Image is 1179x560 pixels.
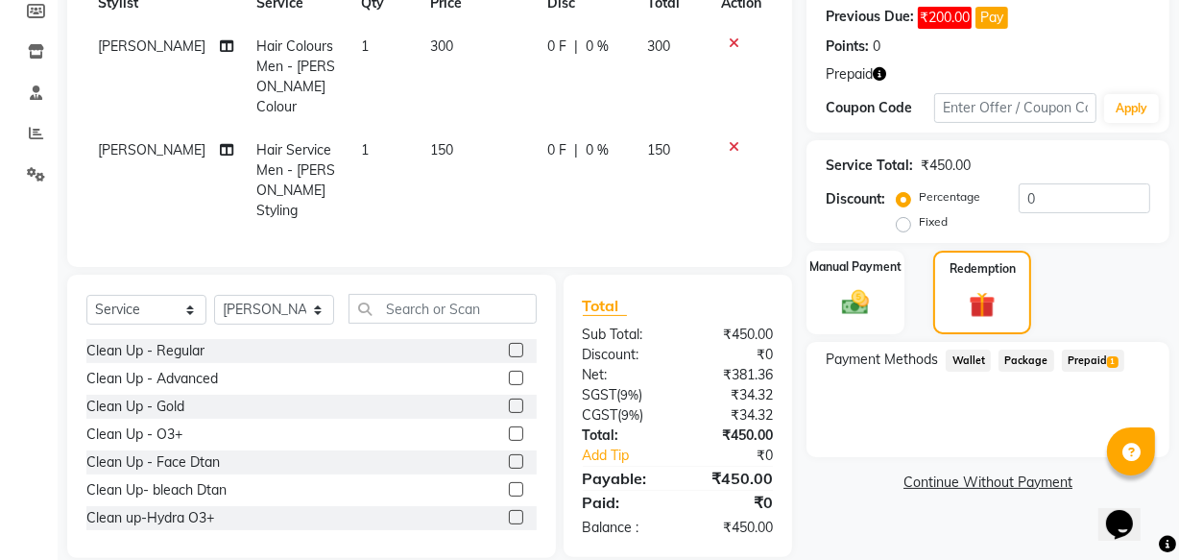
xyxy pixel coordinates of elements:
[678,491,787,514] div: ₹0
[574,37,578,57] span: |
[918,7,972,29] span: ₹200.00
[678,518,787,538] div: ₹450.00
[810,473,1166,493] a: Continue Without Payment
[826,156,913,176] div: Service Total:
[950,260,1016,278] label: Redemption
[961,289,1002,321] img: _gift.svg
[999,350,1054,372] span: Package
[568,405,678,426] div: ( )
[430,37,453,55] span: 300
[583,296,627,316] span: Total
[919,213,948,231] label: Fixed
[430,141,453,158] span: 150
[568,446,696,466] a: Add Tip
[583,406,618,424] span: CGST
[586,37,609,57] span: 0 %
[678,467,787,490] div: ₹450.00
[568,518,678,538] div: Balance :
[361,37,369,55] span: 1
[98,141,205,158] span: [PERSON_NAME]
[86,452,220,473] div: Clean Up - Face Dtan
[826,189,885,209] div: Discount:
[1107,356,1118,368] span: 1
[678,385,787,405] div: ₹34.32
[583,386,617,403] span: SGST
[696,446,787,466] div: ₹0
[256,141,335,219] span: Hair Service Men - [PERSON_NAME] Styling
[678,325,787,345] div: ₹450.00
[678,405,787,426] div: ₹34.32
[1104,94,1159,123] button: Apply
[826,98,934,118] div: Coupon Code
[1062,350,1124,372] span: Prepaid
[921,156,971,176] div: ₹450.00
[678,426,787,446] div: ₹450.00
[826,37,869,57] div: Points:
[349,294,537,324] input: Search or Scan
[574,140,578,160] span: |
[833,287,878,319] img: _cash.svg
[86,397,184,417] div: Clean Up - Gold
[98,37,205,55] span: [PERSON_NAME]
[621,387,639,402] span: 9%
[86,369,218,389] div: Clean Up - Advanced
[826,64,873,85] span: Prepaid
[568,325,678,345] div: Sub Total:
[568,467,678,490] div: Payable:
[568,385,678,405] div: ( )
[547,140,566,160] span: 0 F
[873,37,880,57] div: 0
[826,350,938,370] span: Payment Methods
[86,341,205,361] div: Clean Up - Regular
[678,365,787,385] div: ₹381.36
[256,37,335,115] span: Hair Colours Men - [PERSON_NAME] Colour
[622,407,640,423] span: 9%
[568,345,678,365] div: Discount:
[547,37,566,57] span: 0 F
[1098,483,1160,541] iframe: chat widget
[946,350,991,372] span: Wallet
[586,140,609,160] span: 0 %
[86,508,214,528] div: Clean up-Hydra O3+
[809,258,902,276] label: Manual Payment
[86,480,227,500] div: Clean Up- bleach Dtan
[647,37,670,55] span: 300
[975,7,1008,29] button: Pay
[86,425,182,445] div: Clean Up - O3+
[568,365,678,385] div: Net:
[934,93,1096,123] input: Enter Offer / Coupon Code
[919,188,980,206] label: Percentage
[568,491,678,514] div: Paid:
[678,345,787,365] div: ₹0
[361,141,369,158] span: 1
[826,7,914,29] div: Previous Due:
[647,141,670,158] span: 150
[568,426,678,446] div: Total:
